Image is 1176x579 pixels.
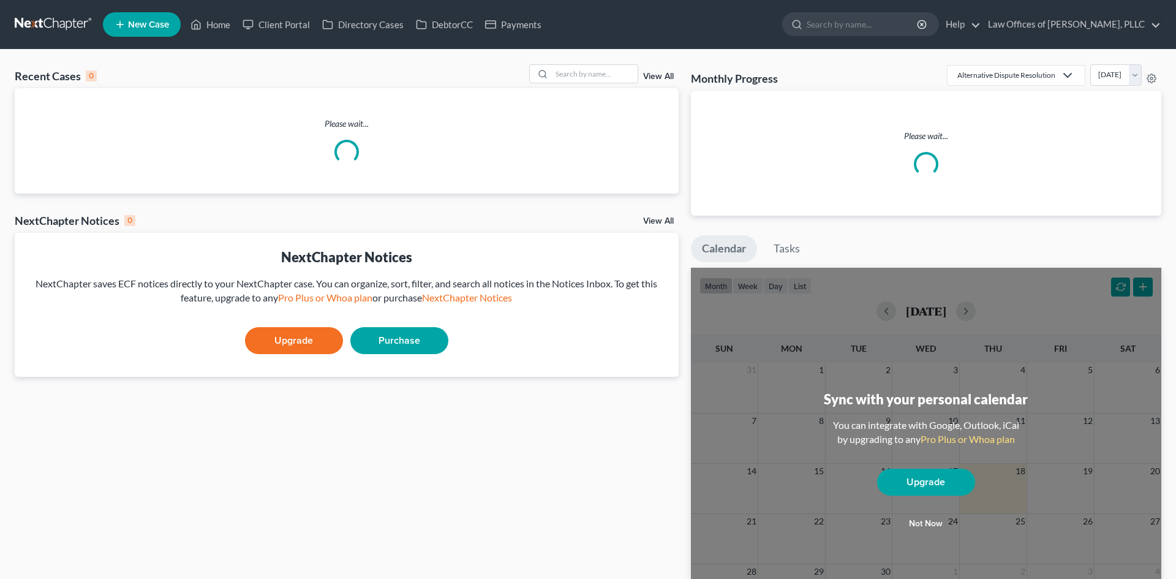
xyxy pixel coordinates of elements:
[643,72,674,81] a: View All
[350,327,448,354] a: Purchase
[940,13,981,36] a: Help
[701,130,1151,142] p: Please wait...
[316,13,410,36] a: Directory Cases
[807,13,919,36] input: Search by name...
[877,469,975,496] a: Upgrade
[15,213,135,228] div: NextChapter Notices
[643,217,674,225] a: View All
[982,13,1161,36] a: Law Offices of [PERSON_NAME], PLLC
[691,235,757,262] a: Calendar
[921,433,1015,445] a: Pro Plus or Whoa plan
[24,248,669,267] div: NextChapter Notices
[124,215,135,226] div: 0
[184,13,236,36] a: Home
[24,277,669,305] div: NextChapter saves ECF notices directly to your NextChapter case. You can organize, sort, filter, ...
[15,118,679,130] p: Please wait...
[552,65,638,83] input: Search by name...
[410,13,479,36] a: DebtorCC
[278,292,372,303] a: Pro Plus or Whoa plan
[824,390,1028,409] div: Sync with your personal calendar
[86,70,97,81] div: 0
[128,20,169,29] span: New Case
[828,418,1024,447] div: You can integrate with Google, Outlook, iCal by upgrading to any
[236,13,316,36] a: Client Portal
[877,512,975,536] button: Not now
[15,69,97,83] div: Recent Cases
[957,70,1055,80] div: Alternative Dispute Resolution
[245,327,343,354] a: Upgrade
[479,13,548,36] a: Payments
[422,292,512,303] a: NextChapter Notices
[691,71,778,86] h3: Monthly Progress
[763,235,811,262] a: Tasks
